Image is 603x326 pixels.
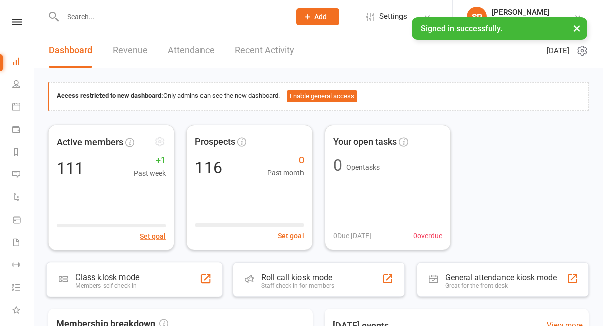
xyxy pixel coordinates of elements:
[140,230,166,241] button: Set goal
[12,300,35,322] a: What's New
[57,135,123,149] span: Active members
[195,135,235,149] span: Prospects
[261,273,334,282] div: Roll call kiosk mode
[113,33,148,68] a: Revenue
[168,33,215,68] a: Attendance
[57,160,84,176] div: 111
[445,273,557,282] div: General attendance kiosk mode
[421,24,502,33] span: Signed in successfully.
[75,282,139,289] div: Members self check-in
[12,74,35,96] a: People
[568,17,586,39] button: ×
[267,153,304,168] span: 0
[12,51,35,74] a: Dashboard
[134,167,166,178] span: Past week
[12,209,35,232] a: Product Sales
[445,282,557,289] div: Great for the front desk
[492,8,549,17] div: [PERSON_NAME]
[547,45,569,57] span: [DATE]
[413,230,442,241] span: 0 overdue
[492,17,549,26] div: Pole Angels
[333,135,397,149] span: Your open tasks
[287,90,357,102] button: Enable general access
[235,33,294,68] a: Recent Activity
[195,160,222,176] div: 116
[314,13,327,21] span: Add
[333,230,371,241] span: 0 Due [DATE]
[278,230,304,241] button: Set goal
[379,5,407,28] span: Settings
[49,33,92,68] a: Dashboard
[12,119,35,142] a: Payments
[333,157,342,173] div: 0
[12,142,35,164] a: Reports
[467,7,487,27] div: SP
[296,8,339,25] button: Add
[57,92,163,99] strong: Access restricted to new dashboard:
[60,10,283,24] input: Search...
[261,282,334,289] div: Staff check-in for members
[134,153,166,167] span: +1
[12,96,35,119] a: Calendar
[346,163,380,171] span: Open tasks
[267,167,304,178] span: Past month
[75,272,139,282] div: Class kiosk mode
[57,90,581,102] div: Only admins can see the new dashboard.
